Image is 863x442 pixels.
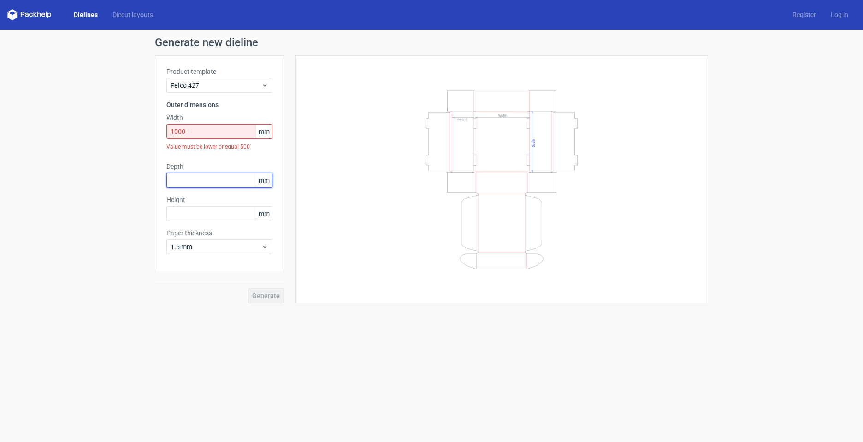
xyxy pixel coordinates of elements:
label: Paper thickness [166,228,272,238]
a: Register [785,10,823,19]
a: Log in [823,10,856,19]
label: Height [166,195,272,204]
span: Fefco 427 [171,81,261,90]
text: Width [498,113,507,117]
text: Height [457,117,467,121]
div: Value must be lower or equal 500 [166,139,272,155]
span: mm [256,173,272,187]
span: mm [256,207,272,221]
label: Width [166,113,272,122]
h1: Generate new dieline [155,37,708,48]
span: 1.5 mm [171,242,261,251]
a: Dielines [66,10,105,19]
text: Depth [532,138,536,147]
label: Depth [166,162,272,171]
label: Product template [166,67,272,76]
a: Diecut layouts [105,10,160,19]
span: mm [256,125,272,138]
h3: Outer dimensions [166,100,272,109]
